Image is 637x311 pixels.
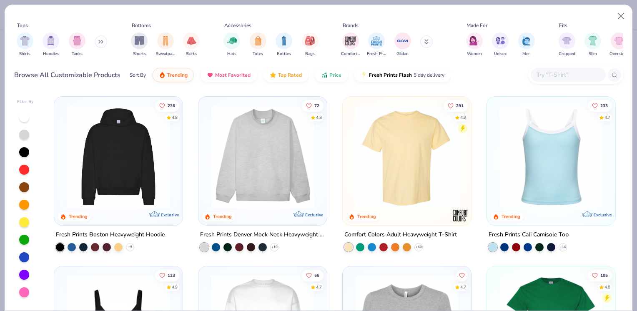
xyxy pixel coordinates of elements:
span: Exclusive [305,212,323,218]
span: Hats [227,51,236,57]
img: flash.gif [361,72,367,78]
button: Like [588,269,612,281]
img: Fresh Prints Image [370,35,383,47]
img: Totes Image [253,36,263,45]
span: Totes [253,51,263,57]
div: filter for Hats [223,33,240,57]
span: Exclusive [161,212,179,218]
span: Slim [589,51,597,57]
span: Women [467,51,482,57]
div: Bottoms [132,22,151,29]
span: Cropped [559,51,575,57]
div: filter for Cropped [559,33,575,57]
img: e55d29c3-c55d-459c-bfd9-9b1c499ab3c6 [463,105,574,208]
button: filter button [17,33,33,57]
button: Most Favorited [201,68,257,82]
div: Fresh Prints Denver Mock Neck Heavyweight Sweatshirt [200,230,325,240]
span: Most Favorited [215,72,251,78]
div: 4.8 [172,114,178,120]
button: Like [155,100,180,111]
span: Tanks [72,51,83,57]
img: Sweatpants Image [161,36,170,45]
div: filter for Skirts [183,33,200,57]
img: Hats Image [227,36,237,45]
button: Like [302,100,324,111]
span: Bags [305,51,315,57]
span: 123 [168,273,176,277]
img: Bags Image [305,36,314,45]
span: + 9 [128,245,132,250]
img: Comfort Colors Image [344,35,357,47]
button: filter button [394,33,411,57]
span: Fresh Prints [367,51,386,57]
div: filter for Bottles [276,33,292,57]
span: Fresh Prints Flash [369,72,412,78]
span: Top Rated [278,72,302,78]
span: + 10 [271,245,278,250]
button: filter button [250,33,266,57]
input: Try "T-Shirt" [536,70,600,80]
div: filter for Totes [250,33,266,57]
div: filter for Sweatpants [156,33,175,57]
img: Skirts Image [187,36,196,45]
img: f5d85501-0dbb-4ee4-b115-c08fa3845d83 [207,105,318,208]
img: TopRated.gif [270,72,276,78]
button: Like [588,100,612,111]
span: 236 [168,103,176,108]
img: Shorts Image [135,36,144,45]
span: + 60 [415,245,421,250]
div: Tops [17,22,28,29]
button: filter button [584,33,601,57]
span: Skirts [186,51,197,57]
img: Shirts Image [20,36,30,45]
img: Hoodies Image [46,36,55,45]
button: filter button [69,33,85,57]
button: filter button [341,33,360,57]
span: Hoodies [43,51,59,57]
span: 291 [456,103,464,108]
span: Sweatpants [156,51,175,57]
button: Trending [153,68,194,82]
div: filter for Gildan [394,33,411,57]
div: filter for Slim [584,33,601,57]
div: Fits [559,22,567,29]
span: Oversized [609,51,628,57]
button: Like [444,100,468,111]
div: Filter By [17,99,34,105]
div: 4.7 [604,114,610,120]
div: filter for Hoodies [43,33,59,57]
img: a25d9891-da96-49f3-a35e-76288174bf3a [495,105,607,208]
button: filter button [466,33,483,57]
button: Price [315,68,348,82]
div: Accessories [224,22,251,29]
button: filter button [609,33,628,57]
span: Shirts [19,51,30,57]
button: Like [155,269,180,281]
img: most_fav.gif [207,72,213,78]
button: Like [456,269,468,281]
button: filter button [43,33,59,57]
div: 4.8 [604,284,610,290]
img: Comfort Colors logo [452,207,469,224]
img: 91acfc32-fd48-4d6b-bdad-a4c1a30ac3fc [63,105,174,208]
button: filter button [276,33,292,57]
div: Brands [343,22,359,29]
img: Cropped Image [562,36,572,45]
div: 4.9 [460,114,466,120]
div: filter for Fresh Prints [367,33,386,57]
img: Gildan Image [396,35,409,47]
button: Fresh Prints Flash5 day delivery [354,68,451,82]
button: filter button [131,33,148,57]
div: 4.7 [316,284,322,290]
img: Women Image [469,36,479,45]
img: Bottles Image [279,36,288,45]
div: Made For [466,22,487,29]
div: Comfort Colors Adult Heavyweight T-Shirt [344,230,457,240]
span: Exclusive [593,212,611,218]
div: Fresh Prints Boston Heavyweight Hoodie [56,230,165,240]
button: Like [302,269,324,281]
span: 105 [600,273,608,277]
img: 029b8af0-80e6-406f-9fdc-fdf898547912 [351,105,463,208]
img: Men Image [522,36,531,45]
span: Price [329,72,341,78]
